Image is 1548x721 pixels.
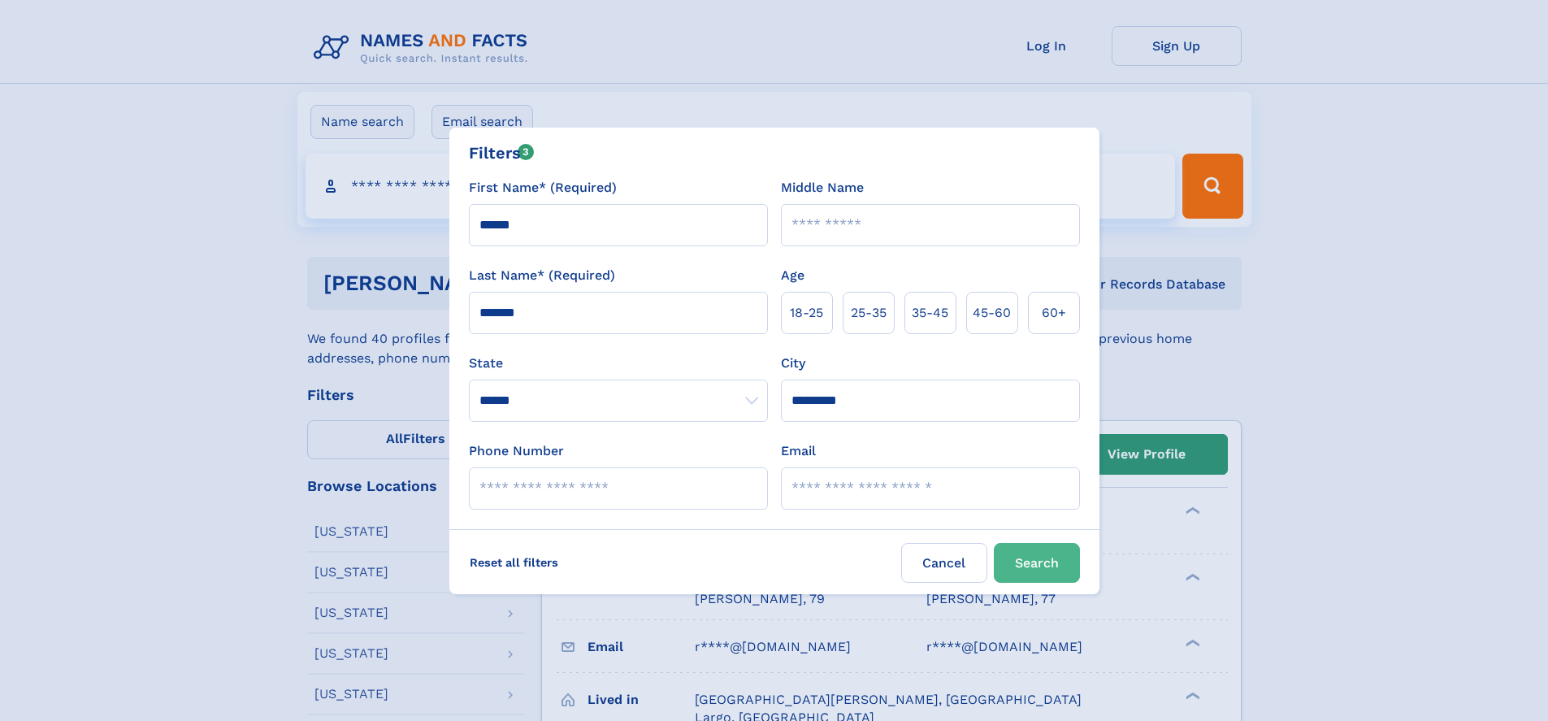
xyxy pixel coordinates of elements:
button: Search [994,543,1080,583]
label: First Name* (Required) [469,178,617,198]
label: Middle Name [781,178,864,198]
label: State [469,354,768,373]
label: Reset all filters [459,543,569,582]
span: 25‑35 [851,303,887,323]
span: 35‑45 [912,303,948,323]
label: Age [781,266,804,285]
label: City [781,354,805,373]
label: Last Name* (Required) [469,266,615,285]
label: Cancel [901,543,987,583]
span: 18‑25 [790,303,823,323]
label: Email [781,441,816,461]
span: 45‑60 [973,303,1011,323]
div: Filters [469,141,535,165]
span: 60+ [1042,303,1066,323]
label: Phone Number [469,441,564,461]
